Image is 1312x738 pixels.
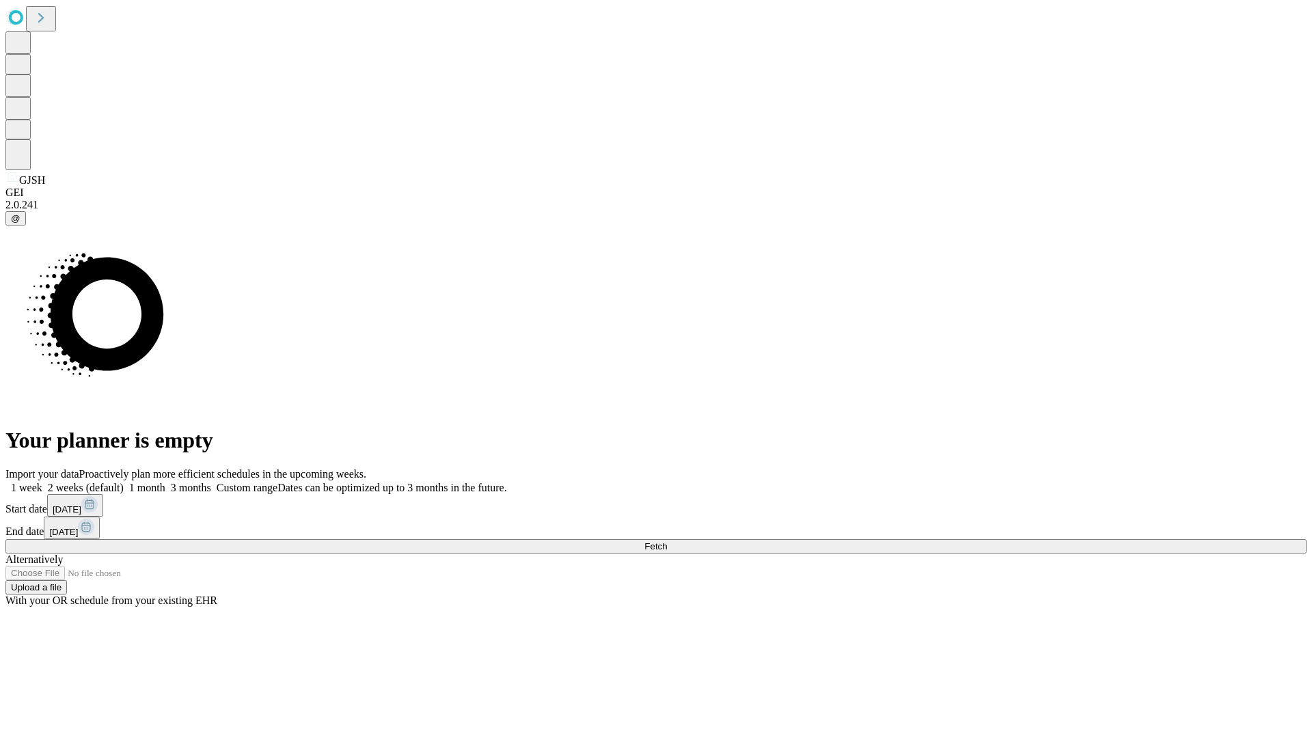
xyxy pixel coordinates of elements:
button: [DATE] [47,494,103,517]
span: [DATE] [49,527,78,537]
span: @ [11,213,20,223]
h1: Your planner is empty [5,428,1307,453]
span: Custom range [217,482,277,493]
button: Fetch [5,539,1307,553]
span: GJSH [19,174,45,186]
span: [DATE] [53,504,81,515]
span: Alternatively [5,553,63,565]
span: 1 month [129,482,165,493]
span: Dates can be optimized up to 3 months in the future. [277,482,506,493]
div: Start date [5,494,1307,517]
span: 2 weeks (default) [48,482,124,493]
span: 1 week [11,482,42,493]
span: Import your data [5,468,79,480]
span: With your OR schedule from your existing EHR [5,594,217,606]
button: Upload a file [5,580,67,594]
div: GEI [5,187,1307,199]
button: @ [5,211,26,225]
span: 3 months [171,482,211,493]
span: Proactively plan more efficient schedules in the upcoming weeks. [79,468,366,480]
div: End date [5,517,1307,539]
button: [DATE] [44,517,100,539]
div: 2.0.241 [5,199,1307,211]
span: Fetch [644,541,667,551]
